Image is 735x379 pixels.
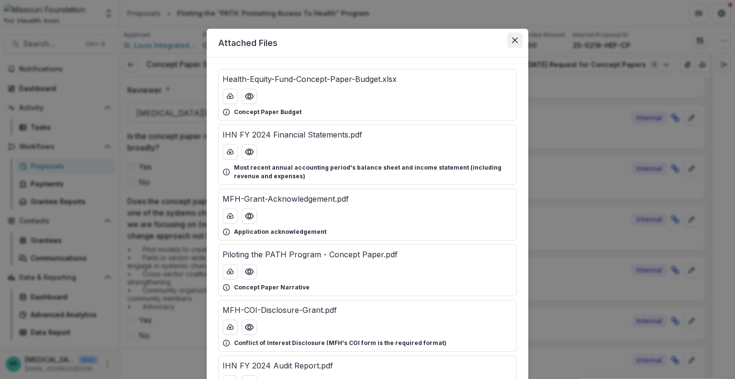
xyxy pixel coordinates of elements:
p: MFH-COI-Disclosure-Grant.pdf [223,304,337,316]
button: download-button [223,264,238,279]
p: Concept Paper Narrative [234,283,310,292]
button: Preview Piloting the PATH Program - Concept Paper.pdf [242,264,257,279]
p: Health-Equity-Fund-Concept-Paper-Budget.xlsx [223,73,397,85]
p: Concept Paper Budget [234,108,301,116]
button: Close [507,33,523,48]
p: Piloting the PATH Program - Concept Paper.pdf [223,249,398,260]
button: download-button [223,89,238,104]
p: MFH-Grant-Acknowledgement.pdf [223,193,349,205]
p: IHN FY 2024 Audit Report.pdf [223,360,333,371]
button: Preview MFH-Grant-Acknowledgement.pdf [242,208,257,224]
p: Application acknowledgement [234,228,326,236]
button: download-button [223,320,238,335]
p: Most recent annual accounting period's balance sheet and income statement (including revenue and ... [234,163,512,181]
p: IHN FY 2024 Financial Statements.pdf [223,129,362,140]
button: download-button [223,208,238,224]
button: Preview MFH-COI-Disclosure-Grant.pdf [242,320,257,335]
p: Conflict of Interest Disclosure (MFH's COI form is the required format) [234,339,446,347]
button: Preview IHN FY 2024 Financial Statements.pdf [242,144,257,160]
button: download-button [223,144,238,160]
header: Attached Files [207,29,528,57]
button: Preview Health-Equity-Fund-Concept-Paper-Budget.xlsx [242,89,257,104]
